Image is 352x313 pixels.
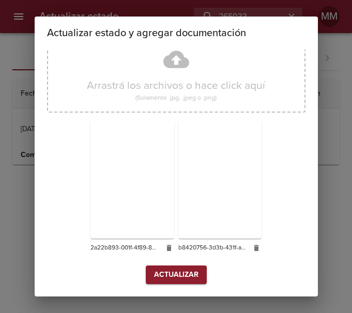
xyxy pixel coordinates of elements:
h2: Actualizar estado y agregar documentación [47,25,305,41]
span: b8420756-3d3b-431f-af6d-b3f4e88421fa.jpg [178,243,246,253]
div: Arrastrá los archivos o hace click aquí(Solamente .jpg, .jpeg o .png) [47,33,305,113]
span: Actualizar [154,269,198,281]
button: Actualizar [146,265,207,285]
span: 2a22b893-001f-4f89-8d03-dddd3902c702.jpg [90,243,158,253]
